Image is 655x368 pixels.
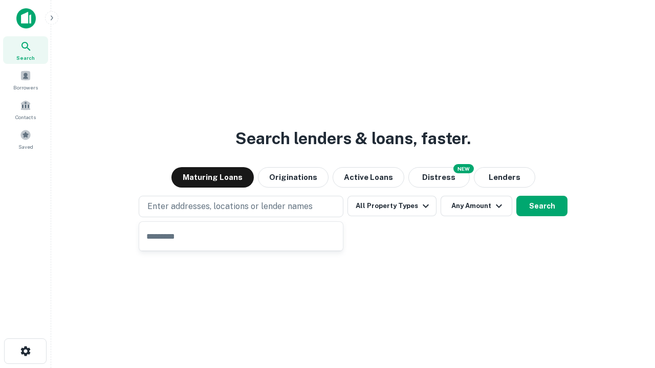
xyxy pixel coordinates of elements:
a: Borrowers [3,66,48,94]
button: Maturing Loans [171,167,254,188]
button: Active Loans [333,167,404,188]
span: Contacts [15,113,36,121]
button: Search distressed loans with lien and other non-mortgage details. [408,167,470,188]
button: Originations [258,167,329,188]
button: Any Amount [441,196,512,216]
iframe: Chat Widget [604,286,655,335]
span: Search [16,54,35,62]
p: Enter addresses, locations or lender names [147,200,313,213]
a: Search [3,36,48,64]
button: All Property Types [347,196,436,216]
button: Lenders [474,167,535,188]
button: Enter addresses, locations or lender names [139,196,343,217]
a: Contacts [3,96,48,123]
span: Borrowers [13,83,38,91]
a: Saved [3,125,48,153]
img: capitalize-icon.png [16,8,36,29]
button: Search [516,196,567,216]
h3: Search lenders & loans, faster. [235,126,471,151]
div: NEW [453,164,474,173]
span: Saved [18,143,33,151]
